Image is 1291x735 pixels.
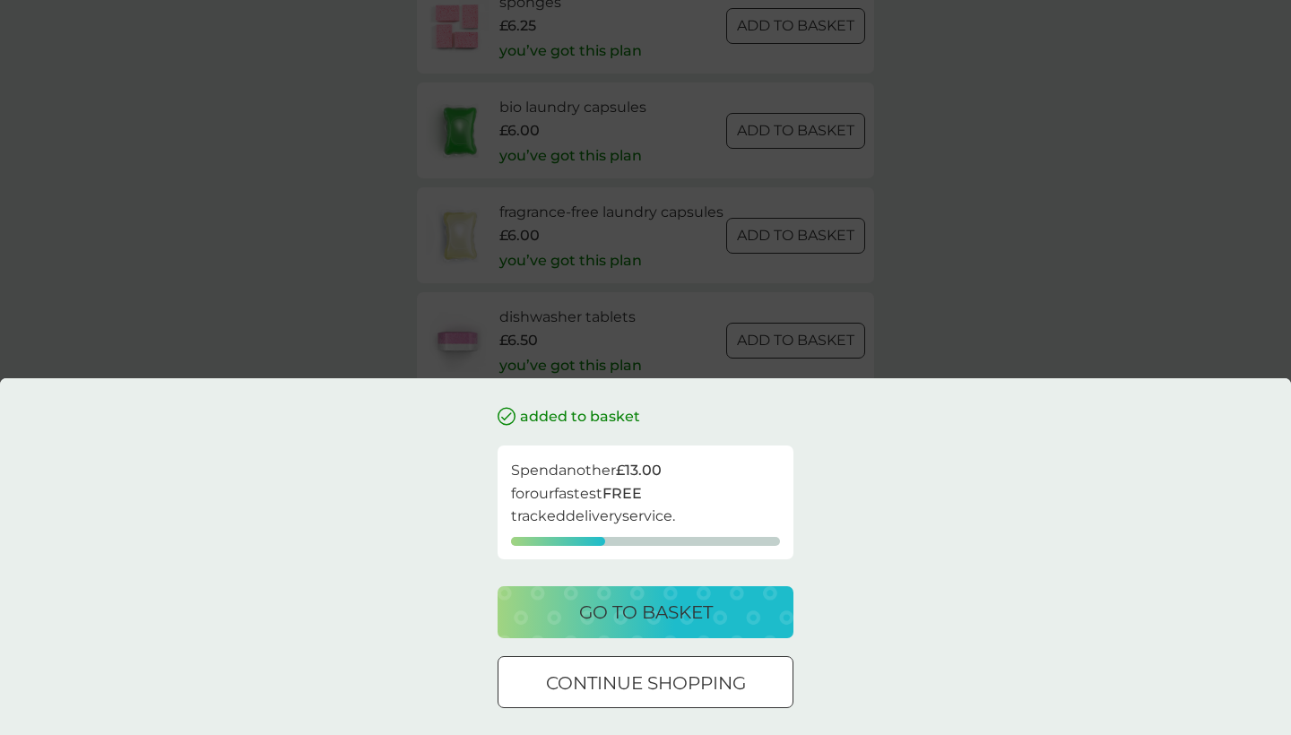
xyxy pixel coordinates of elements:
button: go to basket [498,586,793,638]
strong: £13.00 [616,462,662,479]
button: continue shopping [498,656,793,708]
p: continue shopping [546,669,746,697]
strong: FREE [602,485,642,502]
p: Spend another for our fastest tracked delivery service. [511,459,780,528]
p: go to basket [579,598,713,627]
p: added to basket [520,405,640,428]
